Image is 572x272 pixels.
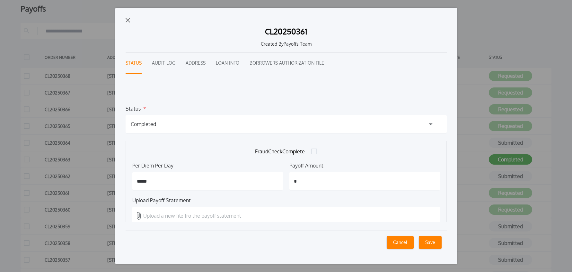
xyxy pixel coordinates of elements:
img: exit-icon [126,18,130,23]
button: Address [186,53,206,74]
button: Borrowers Authorization File [250,53,324,74]
label: FraudCheckComplete [132,148,440,155]
label: Upload Payoff Statement [132,196,191,202]
button: Cancel [387,236,414,249]
button: Audit Log [152,53,175,74]
h1: Completed [131,120,156,128]
button: Save [419,236,442,249]
button: Status [126,53,142,74]
h1: Created By Payoffs Team [131,41,442,47]
button: exit-iconCL20250361Created ByPayoffs TeamStatusAudit LogAddressLoan InfoBorrowers Authorization F... [115,8,457,264]
label: Payoff Amount [289,162,323,167]
p: Upload a new file fro the payoff statement [143,212,241,220]
h1: CL20250361 [265,28,307,35]
label: Per Diem Per Day [132,162,173,167]
button: Loan Info [216,53,239,74]
label: Status [126,105,141,110]
button: Completed [126,115,447,133]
